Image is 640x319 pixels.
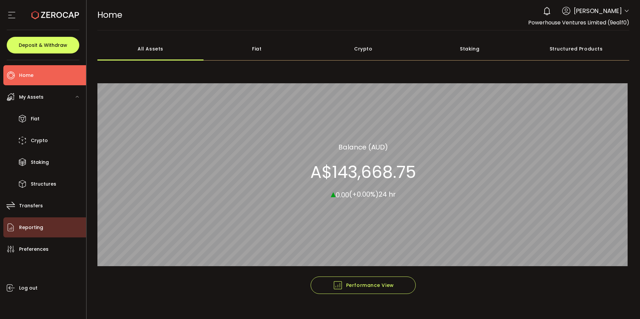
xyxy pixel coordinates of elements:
span: ▴ [331,186,336,201]
span: Structures [31,179,56,189]
span: Home [19,71,33,80]
span: Crypto [31,136,48,145]
span: Staking [31,157,49,167]
span: Deposit & Withdraw [19,43,67,47]
button: Performance View [311,277,416,294]
span: Transfers [19,201,43,211]
section: A$143,668.75 [310,162,416,182]
div: Staking [416,37,523,61]
span: Home [97,9,122,21]
span: My Assets [19,92,44,102]
div: Structured Products [523,37,629,61]
span: Log out [19,283,37,293]
span: Reporting [19,223,43,232]
button: Deposit & Withdraw [7,37,79,54]
span: (+0.00%) [349,190,379,199]
div: Fiat [204,37,310,61]
section: Balance (AUD) [338,142,388,152]
div: All Assets [97,37,204,61]
div: Crypto [310,37,416,61]
span: Fiat [31,114,39,124]
span: 24 hr [379,190,396,199]
span: 0.00 [336,190,349,199]
span: Preferences [19,244,49,254]
span: Powerhouse Ventures Limited (9ea1f0) [528,19,629,26]
iframe: Chat Widget [607,287,640,319]
span: Performance View [333,280,394,290]
span: [PERSON_NAME] [574,6,622,15]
